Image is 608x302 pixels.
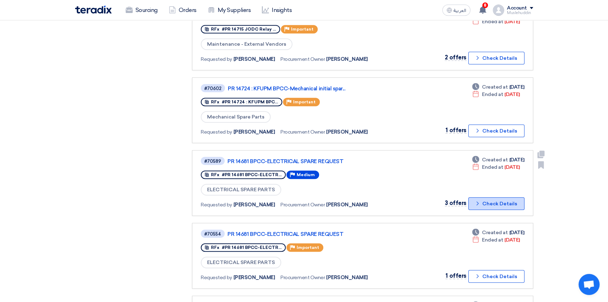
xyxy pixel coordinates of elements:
button: العربية [442,5,470,16]
span: RFx [211,27,219,32]
span: #PR 14724 : KFUPM BPC... [222,99,278,104]
a: Orders [163,2,202,18]
span: 3 offers [445,200,466,206]
span: ELECTRICAL SPARE PARTS [201,184,281,195]
span: Important [293,99,316,104]
span: RFx [211,245,219,250]
span: Maintenance - External Vendors [201,38,292,50]
span: [PERSON_NAME] [326,128,368,136]
div: [DATE] [472,18,520,25]
div: #70602 [204,86,222,91]
div: [DATE] [472,91,520,98]
img: Teradix logo [75,6,112,14]
div: Open chat [579,274,600,295]
span: [PERSON_NAME] [326,56,368,63]
a: My Suppliers [202,2,256,18]
div: [DATE] [472,229,524,236]
span: Mechanical Spare Parts [201,111,271,123]
a: Sourcing [120,2,163,18]
span: [PERSON_NAME] [233,128,275,136]
span: Created at [482,83,508,91]
span: Procurement Owner [280,274,325,281]
div: #70554 [204,232,221,236]
span: العربية [454,8,466,13]
span: Requested by [201,274,232,281]
div: [DATE] [472,236,520,244]
div: [DATE] [472,156,524,163]
span: RFx [211,172,219,177]
button: Check Details [468,197,524,210]
span: [PERSON_NAME] [233,274,275,281]
span: [PERSON_NAME] [326,274,368,281]
div: [DATE] [472,83,524,91]
span: [PERSON_NAME] [233,201,275,208]
span: Procurement Owner [280,56,325,63]
span: ELECTRICAL SPARE PARTS [201,257,281,268]
span: 1 offers [445,127,466,134]
span: Procurement Owner [280,128,325,136]
a: PR 14681 BPCC-ELECTRICAL SPARE REQUEST [227,231,403,237]
span: Requested by [201,128,232,136]
span: Requested by [201,201,232,208]
span: Medium [297,172,315,177]
span: Requested by [201,56,232,63]
span: 2 offers [445,54,466,61]
span: #PR 14715 JODC Relay ... [222,27,276,32]
span: Important [297,245,319,250]
span: Ended at [482,163,503,171]
a: PR 14681 BPCC-ELECTRICAL SPARE REQUEST [227,158,403,165]
span: 8 [482,2,488,8]
span: Procurement Owner [280,201,325,208]
span: [PERSON_NAME] [326,201,368,208]
div: Muslehuddin [507,11,533,15]
span: [PERSON_NAME] [233,56,275,63]
a: PR 14724 : KFUPM BPCC-Mechanical initial spar... [228,85,403,92]
span: #PR 14681 BPCC-ELECTR... [222,172,282,177]
div: [DATE] [472,163,520,171]
img: profile_test.png [493,5,504,16]
span: Ended at [482,18,503,25]
span: Ended at [482,91,503,98]
span: Important [291,27,313,32]
span: Created at [482,229,508,236]
button: Check Details [468,124,524,137]
button: Check Details [468,52,524,64]
span: Ended at [482,236,503,244]
span: RFx [211,99,219,104]
a: Insights [256,2,297,18]
span: Created at [482,156,508,163]
div: #70589 [204,159,221,163]
span: 1 offers [445,272,466,279]
div: Account [507,5,527,11]
button: Check Details [468,270,524,283]
span: #PR 14681 BPCC-ELECTR... [222,245,282,250]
